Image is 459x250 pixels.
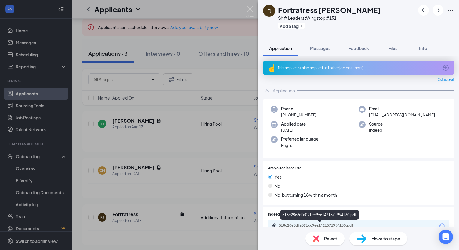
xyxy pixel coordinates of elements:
[369,121,383,127] span: Source
[281,121,306,127] span: Applied date
[348,46,369,51] span: Feedback
[281,106,317,112] span: Phone
[369,127,383,133] span: Indeed
[272,223,276,228] svg: Paperclip
[369,112,435,118] span: [EMAIL_ADDRESS][DOMAIN_NAME]
[278,15,381,21] div: Shift Leader at Wingstop #151
[275,183,280,189] span: No
[268,165,301,171] span: Are you at least 18?
[310,46,330,51] span: Messages
[281,142,318,148] span: English
[434,7,442,14] svg: ArrowRight
[272,223,369,229] a: Paperclip518c28e3dfa091cc9ee1421571954130.pdf
[281,127,306,133] span: [DATE]
[275,192,337,198] span: No, but turning 18 within a month
[418,5,429,16] button: ArrowLeftNew
[369,106,435,112] span: Email
[442,64,449,71] svg: ArrowCircle
[279,223,363,228] div: 518c28e3dfa091cc9ee1421571954130.pdf
[273,88,295,94] div: Application
[438,77,454,82] span: Collapse all
[275,174,282,180] span: Yes
[433,5,443,16] button: ArrowRight
[281,112,317,118] span: [PHONE_NUMBER]
[269,46,292,51] span: Application
[324,235,337,242] span: Reject
[278,23,305,29] button: PlusAdd a tag
[300,24,303,28] svg: Plus
[278,65,439,70] div: This applicant also applied to 1 other job posting(s)
[267,8,271,14] div: FJ
[268,212,294,217] span: Indeed Resume
[419,46,427,51] span: Info
[439,230,453,244] div: Open Intercom Messenger
[388,46,397,51] span: Files
[281,136,318,142] span: Preferred language
[263,87,270,94] svg: ChevronUp
[420,7,427,14] svg: ArrowLeftNew
[278,5,381,15] h1: Fortratress [PERSON_NAME]
[280,210,359,220] div: 518c28e3dfa091cc9ee1421571954130.pdf
[447,7,454,14] svg: Ellipses
[371,235,400,242] span: Move to stage
[439,222,446,230] svg: Download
